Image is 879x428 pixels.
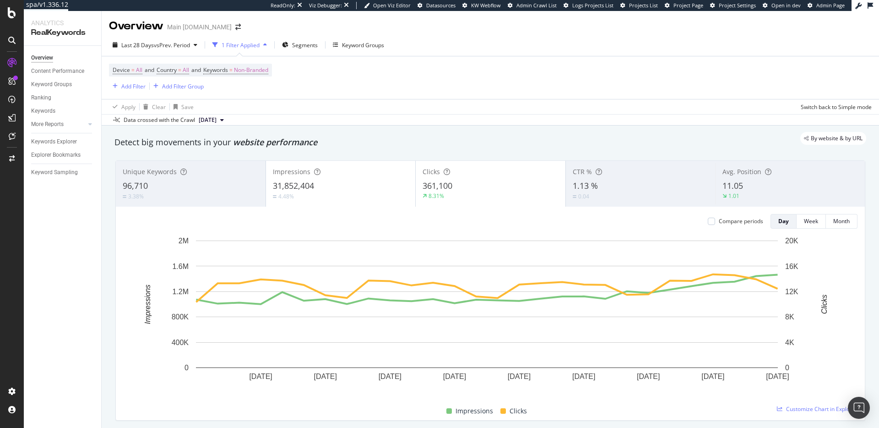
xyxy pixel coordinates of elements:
div: 8.31% [429,192,444,200]
text: [DATE] [379,373,402,380]
div: Viz Debugger: [309,2,342,9]
div: arrow-right-arrow-left [235,24,241,30]
button: Add Filter Group [150,81,204,92]
text: 800K [172,313,189,321]
button: Switch back to Simple mode [797,99,872,114]
button: Month [826,214,857,229]
text: [DATE] [249,373,272,380]
div: Keyword Groups [342,41,384,49]
div: A chart. [123,236,851,395]
a: Content Performance [31,66,95,76]
a: Logs Projects List [564,2,613,9]
img: Equal [123,195,126,198]
span: CTR % [573,167,592,176]
text: 16K [785,262,798,270]
div: Keyword Groups [31,80,72,89]
a: Admin Page [808,2,845,9]
img: Equal [273,195,277,198]
span: vs Prev. Period [154,41,190,49]
span: Segments [292,41,318,49]
text: Clicks [820,295,828,314]
a: Datasources [418,2,456,9]
span: Keywords [203,66,228,74]
span: = [229,66,233,74]
button: Day [770,214,797,229]
text: [DATE] [637,373,660,380]
span: Datasources [426,2,456,9]
text: 4K [785,339,794,346]
span: Last 28 Days [121,41,154,49]
span: Open Viz Editor [373,2,411,9]
span: Customize Chart in Explorer [786,405,857,413]
div: Content Performance [31,66,84,76]
span: Logs Projects List [572,2,613,9]
a: Project Page [665,2,703,9]
span: Impressions [273,167,310,176]
span: 361,100 [423,180,452,191]
div: Open Intercom Messenger [848,397,870,419]
a: Project Settings [710,2,756,9]
div: Month [833,217,850,225]
div: Keyword Sampling [31,168,78,177]
text: [DATE] [508,373,531,380]
span: = [131,66,135,74]
div: Keywords Explorer [31,137,77,147]
a: Keyword Groups [31,80,95,89]
span: 11.05 [722,180,743,191]
div: Apply [121,103,136,111]
div: Main [DOMAIN_NAME] [167,22,232,32]
div: 4.48% [278,192,294,200]
span: Open in dev [771,2,801,9]
div: ReadOnly: [271,2,295,9]
div: 0.04 [578,192,589,200]
a: Open Viz Editor [364,2,411,9]
button: 1 Filter Applied [209,38,271,52]
div: Day [778,217,789,225]
span: = [178,66,181,74]
div: Clear [152,103,166,111]
text: 0 [785,364,789,372]
button: [DATE] [195,115,228,126]
text: 1.6M [172,262,189,270]
span: 1.13 % [573,180,598,191]
div: legacy label [800,132,866,145]
text: [DATE] [766,373,789,380]
div: More Reports [31,120,64,129]
text: 0 [184,364,189,372]
span: Avg. Position [722,167,761,176]
span: By website & by URL [811,136,863,141]
a: Open in dev [763,2,801,9]
span: All [183,64,189,77]
span: Admin Page [816,2,845,9]
div: 1 Filter Applied [222,41,260,49]
span: KW Webflow [471,2,501,9]
div: Overview [109,18,163,34]
div: Switch back to Simple mode [801,103,872,111]
span: Country [157,66,177,74]
text: Impressions [144,285,152,324]
span: Unique Keywords [123,167,177,176]
span: and [191,66,201,74]
a: Keywords Explorer [31,137,95,147]
div: Overview [31,53,53,63]
span: Admin Crawl List [516,2,557,9]
a: More Reports [31,120,86,129]
div: Ranking [31,93,51,103]
a: Overview [31,53,95,63]
button: Keyword Groups [329,38,388,52]
span: Project Settings [719,2,756,9]
button: Save [170,99,194,114]
text: [DATE] [314,373,337,380]
a: Admin Crawl List [508,2,557,9]
text: [DATE] [443,373,466,380]
a: Projects List [620,2,658,9]
text: 400K [172,339,189,346]
text: 1.2M [172,288,189,296]
a: Explorer Bookmarks [31,150,95,160]
div: Save [181,103,194,111]
button: Add Filter [109,81,146,92]
div: Explorer Bookmarks [31,150,81,160]
span: Clicks [423,167,440,176]
div: Compare periods [719,217,763,225]
a: KW Webflow [462,2,501,9]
